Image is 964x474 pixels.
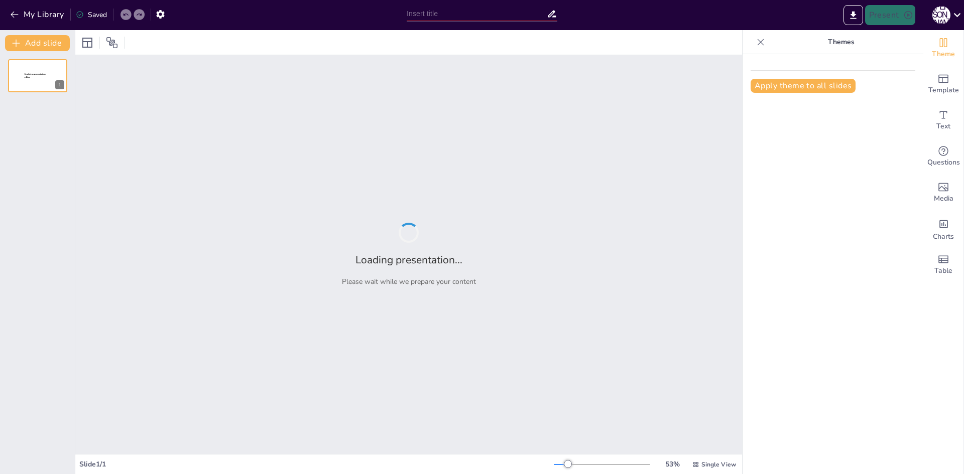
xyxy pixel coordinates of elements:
div: 1 [55,80,64,89]
span: Sendsteps presentation editor [25,73,46,79]
button: Apply theme to all slides [751,79,856,93]
button: My Library [8,7,68,23]
div: З [PERSON_NAME] [932,6,950,24]
div: Add ready made slides [923,66,963,102]
div: Get real-time input from your audience [923,138,963,175]
p: Themes [769,30,913,54]
div: 53 % [660,459,684,469]
span: Text [936,121,950,132]
div: Slide 1 / 1 [79,459,554,469]
div: Add images, graphics, shapes or video [923,175,963,211]
span: Questions [927,157,960,168]
p: Please wait while we prepare your content [342,277,476,286]
input: Insert title [407,7,547,21]
div: Saved [76,10,107,20]
span: Theme [932,49,955,60]
div: Change the overall theme [923,30,963,66]
button: Add slide [5,35,70,51]
span: Media [934,193,953,204]
button: Present [865,5,915,25]
div: 1 [8,59,67,92]
span: Charts [933,231,954,242]
span: Template [928,85,959,96]
h2: Loading presentation... [355,253,462,267]
div: Add text boxes [923,102,963,138]
span: Position [106,37,118,49]
div: Add a table [923,247,963,283]
button: Export to PowerPoint [843,5,863,25]
div: Layout [79,35,95,51]
span: Single View [701,460,736,468]
div: Add charts and graphs [923,211,963,247]
button: З [PERSON_NAME] [932,5,950,25]
span: Table [934,265,952,276]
